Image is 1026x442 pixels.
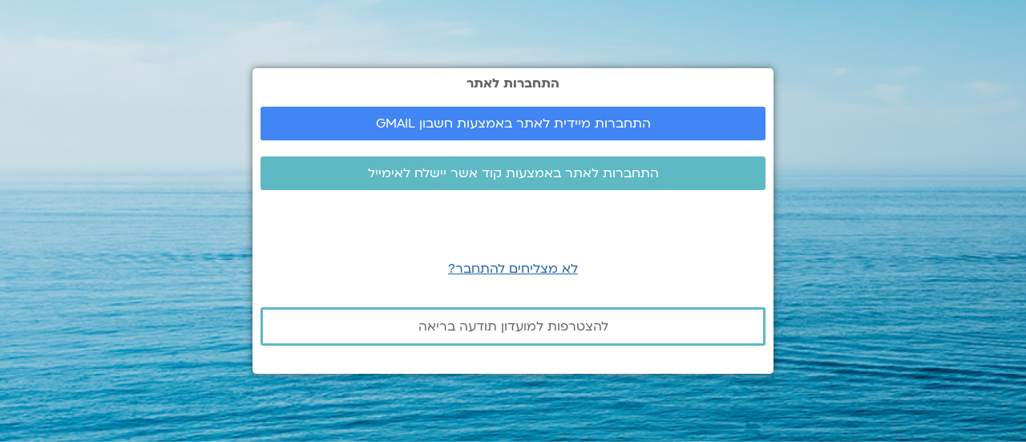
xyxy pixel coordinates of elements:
[261,307,765,346] a: להצטרפות למועדון תודעה בריאה
[261,107,765,140] a: התחברות מיידית לאתר באמצעות חשבון GMAIL
[376,116,651,131] span: התחברות מיידית לאתר באמצעות חשבון GMAIL
[448,260,578,278] a: לא מצליחים להתחבר?
[261,76,765,91] h2: התחברות לאתר
[418,319,608,334] span: להצטרפות למועדון תודעה בריאה
[261,156,765,190] a: התחברות לאתר באמצעות קוד אשר יישלח לאימייל
[368,166,659,180] span: התחברות לאתר באמצעות קוד אשר יישלח לאימייל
